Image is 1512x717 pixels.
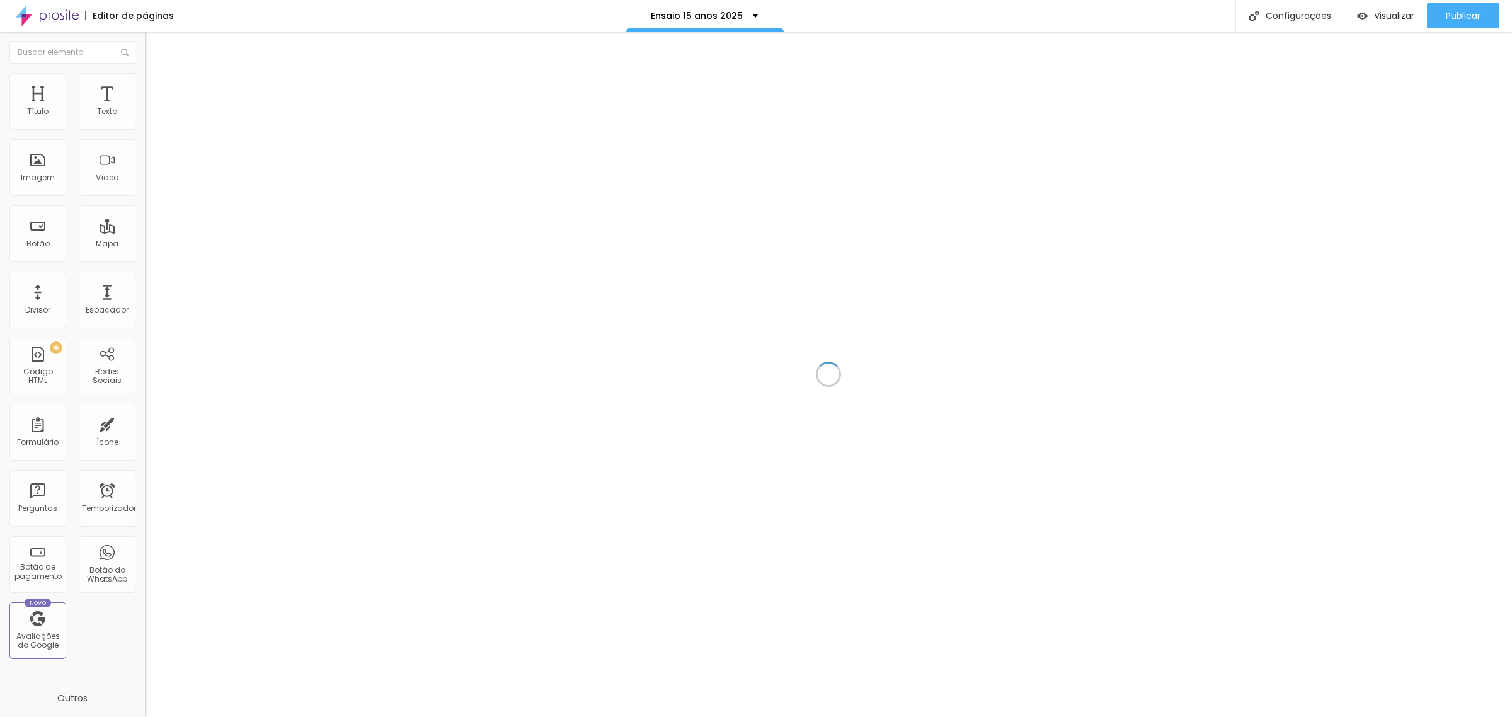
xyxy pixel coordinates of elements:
font: Novo [30,599,47,607]
font: Código HTML [23,366,53,386]
font: Mapa [96,238,118,249]
font: Botão de pagamento [14,561,62,581]
font: Ensaio 15 anos 2025 [651,9,743,22]
button: Visualizar [1344,3,1427,28]
img: Ícone [121,49,129,56]
font: Formulário [17,437,59,447]
font: Visualizar [1374,9,1414,22]
font: Espaçador [86,304,129,315]
font: Avaliações do Google [16,631,60,650]
img: view-1.svg [1357,11,1368,21]
font: Editor de páginas [93,9,174,22]
img: Ícone [1249,11,1259,21]
button: Publicar [1427,3,1499,28]
font: Perguntas [18,503,57,513]
font: Título [27,106,49,117]
font: Vídeo [96,172,118,183]
font: Divisor [25,304,50,315]
font: Outros [57,692,88,704]
font: Redes Sociais [93,366,122,386]
font: Botão [26,238,50,249]
font: Imagem [21,172,55,183]
font: Publicar [1446,9,1480,22]
font: Temporizador [82,503,136,513]
font: Configurações [1266,9,1331,22]
font: Texto [97,106,117,117]
font: Botão do WhatsApp [87,565,127,584]
input: Buscar elemento [9,41,135,64]
font: Ícone [96,437,118,447]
